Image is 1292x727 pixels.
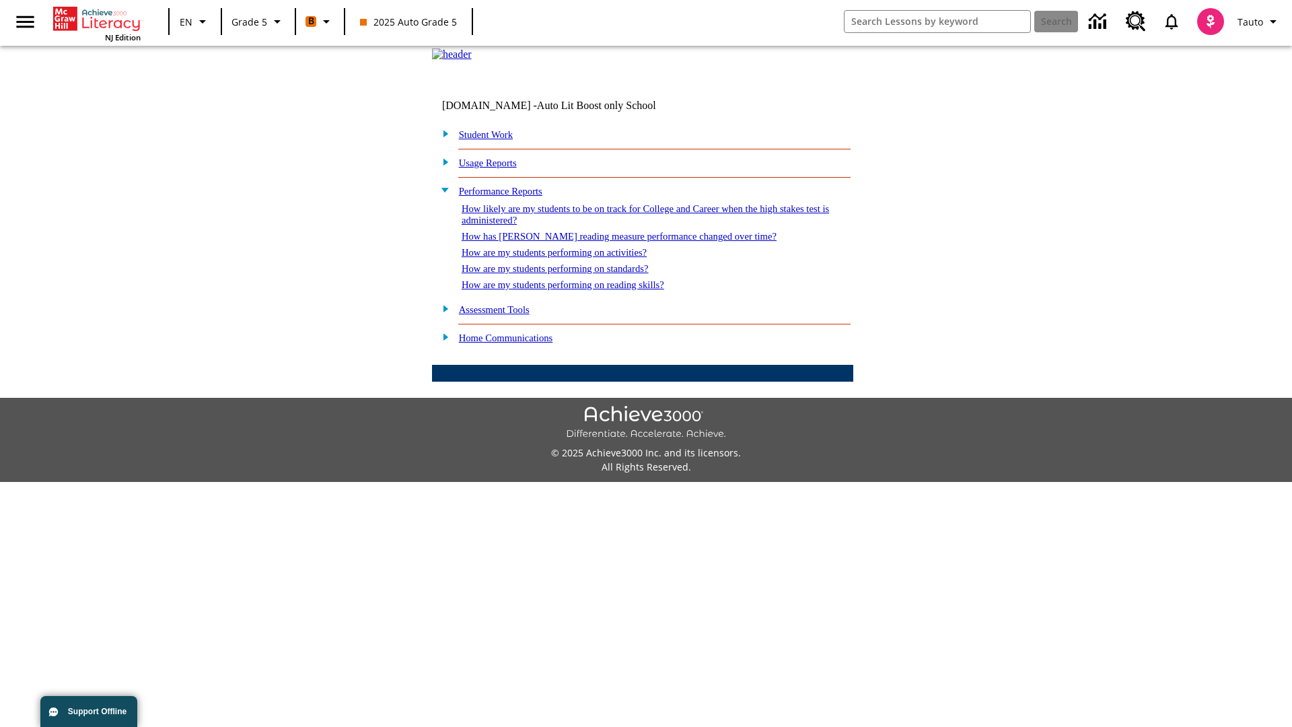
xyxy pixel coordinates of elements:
button: Select a new avatar [1189,4,1232,39]
a: How are my students performing on reading skills? [462,279,664,290]
span: Grade 5 [231,15,267,29]
button: Boost Class color is orange. Change class color [300,9,340,34]
a: Home Communications [459,333,553,343]
a: Resource Center, Will open in new tab [1118,3,1154,40]
a: Student Work [459,129,513,140]
td: [DOMAIN_NAME] - [442,100,690,112]
img: plus.gif [435,127,450,139]
span: 2025 Auto Grade 5 [360,15,457,29]
img: plus.gif [435,302,450,314]
img: header [432,48,472,61]
img: Achieve3000 Differentiate Accelerate Achieve [566,406,726,440]
button: Grade: Grade 5, Select a grade [226,9,291,34]
a: How are my students performing on activities? [462,247,647,258]
a: Notifications [1154,4,1189,39]
button: Language: EN, Select a language [174,9,217,34]
span: Tauto [1237,15,1263,29]
span: EN [180,15,192,29]
a: Performance Reports [459,186,542,197]
button: Profile/Settings [1232,9,1287,34]
a: How likely are my students to be on track for College and Career when the high stakes test is adm... [462,203,829,226]
button: Open side menu [5,2,45,42]
img: avatar image [1197,8,1224,35]
a: Data Center [1081,3,1118,40]
div: Home [53,4,141,42]
a: How has [PERSON_NAME] reading measure performance changed over time? [462,231,777,242]
a: How are my students performing on standards? [462,263,649,274]
span: Support Offline [68,707,127,716]
a: Usage Reports [459,158,517,168]
span: B [308,13,314,30]
button: Support Offline [40,696,137,727]
img: plus.gif [435,155,450,168]
img: plus.gif [435,331,450,343]
a: Assessment Tools [459,304,530,315]
nobr: Auto Lit Boost only School [537,100,656,111]
input: search field [845,11,1030,32]
span: NJ Edition [105,32,141,42]
img: minus.gif [435,184,450,196]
